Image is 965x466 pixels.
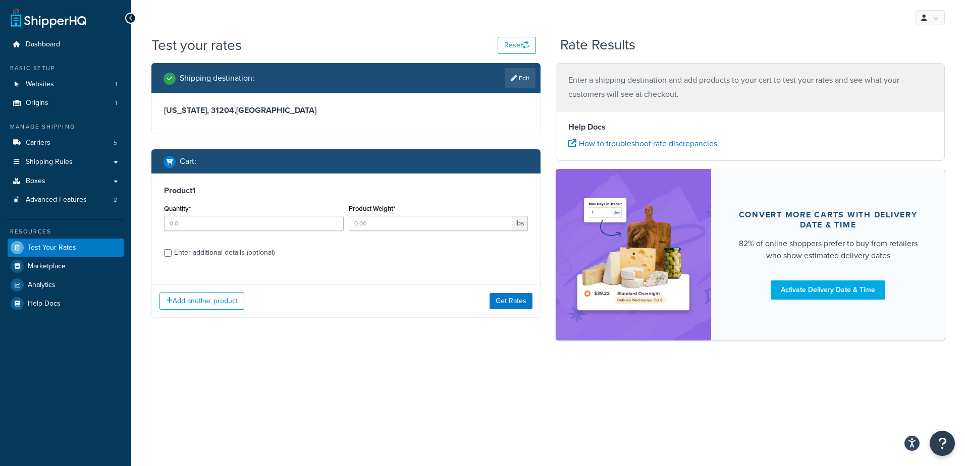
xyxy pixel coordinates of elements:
a: Origins1 [8,94,124,112]
li: Origins [8,94,124,112]
h1: Test your rates [151,35,242,55]
a: Shipping Rules [8,153,124,171]
div: Manage Shipping [8,123,124,131]
span: Boxes [26,177,45,186]
h2: Cart : [180,157,196,166]
label: Quantity* [164,205,191,212]
button: Add another product [159,293,244,310]
li: Carriers [8,134,124,152]
span: 1 [115,80,117,89]
li: Advanced Features [8,191,124,209]
a: Edit [505,68,535,88]
div: Convert more carts with delivery date & time [735,210,921,230]
a: Advanced Features2 [8,191,124,209]
p: Enter a shipping destination and add products to your cart to test your rates and see what your c... [568,73,932,101]
h2: Rate Results [560,37,635,53]
div: Basic Setup [8,64,124,73]
a: Marketplace [8,257,124,275]
a: Websites1 [8,75,124,94]
input: 0.0 [164,216,344,231]
span: Websites [26,80,54,89]
li: Websites [8,75,124,94]
button: Reset [498,37,536,54]
button: Open Resource Center [930,431,955,456]
h4: Help Docs [568,121,932,133]
label: Product Weight* [349,205,395,212]
div: Enter additional details (optional) [174,246,275,260]
span: 2 [114,196,117,204]
a: Boxes [8,172,124,191]
a: Help Docs [8,295,124,313]
a: Activate Delivery Date & Time [771,280,885,300]
span: Shipping Rules [26,158,73,166]
input: Enter additional details (optional) [164,249,172,257]
span: Help Docs [28,300,61,308]
span: 1 [115,99,117,107]
a: Analytics [8,276,124,294]
span: Carriers [26,139,50,147]
span: Advanced Features [26,196,87,204]
h3: [US_STATE], 31204 , [GEOGRAPHIC_DATA] [164,105,528,115]
h2: Shipping destination : [180,74,254,83]
h3: Product 1 [164,186,528,196]
div: 82% of online shoppers prefer to buy from retailers who show estimated delivery dates [735,238,921,262]
span: Test Your Rates [28,244,76,252]
a: Dashboard [8,35,124,54]
span: Marketplace [28,262,66,271]
img: feature-image-ddt-36eae7f7280da8017bfb280eaccd9c446f90b1fe08728e4019434db127062ab4.png [571,184,696,325]
a: How to troubleshoot rate discrepancies [568,138,717,149]
input: 0.00 [349,216,513,231]
div: Resources [8,227,124,236]
span: Analytics [28,281,56,289]
span: Origins [26,99,48,107]
span: lbs [512,216,528,231]
button: Get Rates [490,293,532,309]
a: Test Your Rates [8,239,124,257]
a: Carriers5 [8,134,124,152]
span: 5 [114,139,117,147]
span: Dashboard [26,40,60,49]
